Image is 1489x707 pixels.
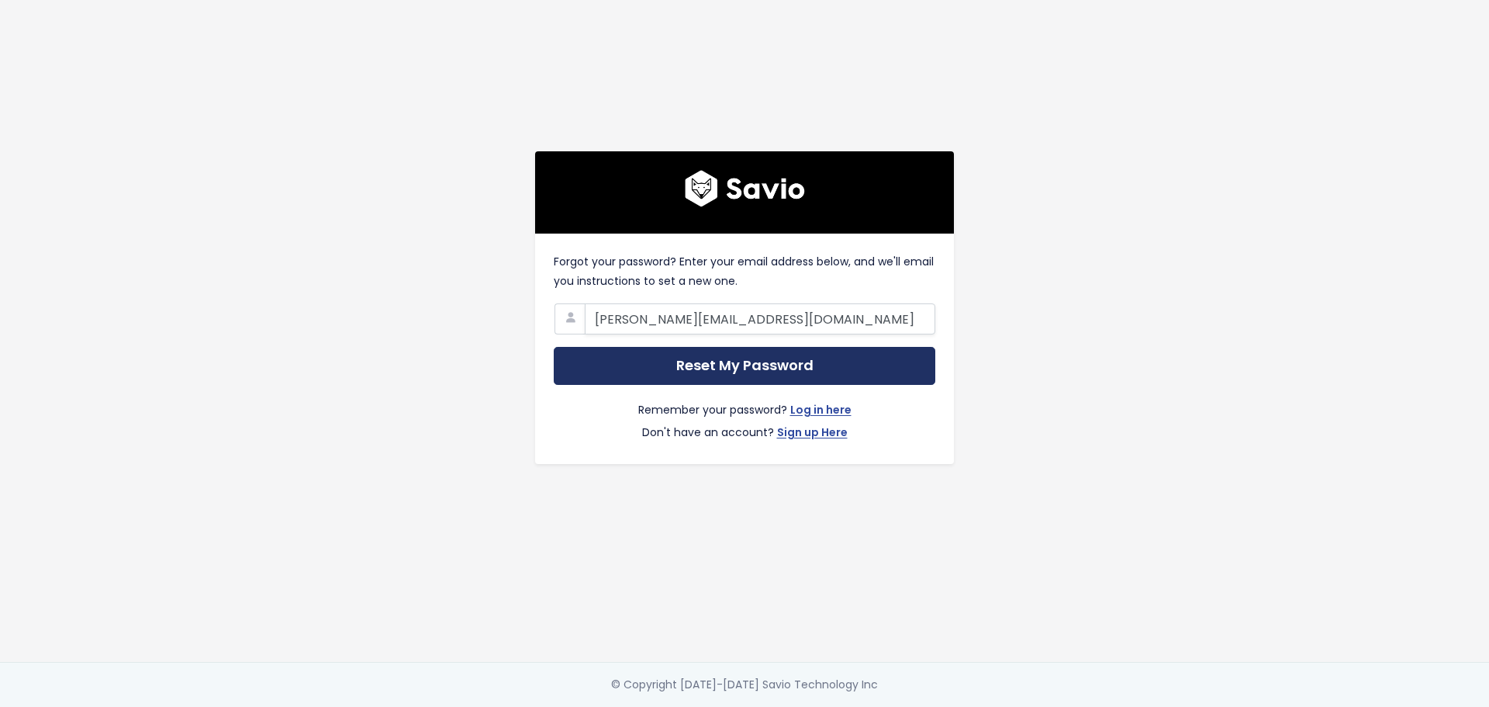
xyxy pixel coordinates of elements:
p: Forgot your password? Enter your email address below, and we'll email you instructions to set a n... [554,252,935,291]
img: logo600x187.a314fd40982d.png [685,170,805,207]
div: Remember your password? Don't have an account? [554,385,935,445]
div: © Copyright [DATE]-[DATE] Savio Technology Inc [611,675,878,695]
input: Reset My Password [554,347,935,385]
a: Log in here [790,400,852,423]
a: Sign up Here [777,423,848,445]
input: Your Email Address [585,303,935,334]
